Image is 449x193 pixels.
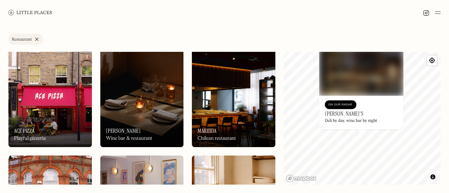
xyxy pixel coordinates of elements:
[106,127,141,134] h3: [PERSON_NAME]
[284,52,441,185] canvas: Map
[319,47,403,129] a: Lulu'sLulu'sOn Our Radar[PERSON_NAME]'sDeli by day, wine bar by night
[14,127,35,134] h3: Ace Pizza
[328,101,353,108] div: On Our Radar
[431,173,435,181] span: Toggle attribution
[427,55,437,66] button: Find my location
[14,136,46,142] div: Playful pizzeria
[8,34,43,45] a: Restaurant
[429,173,437,181] button: Toggle attribution
[325,110,363,117] h3: [PERSON_NAME]'s
[106,136,152,142] div: Wine bar & restaurant
[8,47,92,147] a: Ace PizzaAce PizzaAce PizzaPlayful pizzeria
[100,47,184,147] img: Luna
[286,174,317,182] a: Mapbox homepage
[192,47,275,147] img: Mareida
[192,47,275,147] a: MareidaMareidaMareidaChilean restaurant
[319,47,403,96] img: Lulu's
[12,37,32,42] div: Restaurant
[197,136,236,142] div: Chilean restaurant
[100,47,184,147] a: LunaLuna[PERSON_NAME]Wine bar & restaurant
[8,47,92,147] img: Ace Pizza
[325,119,377,124] div: Deli by day, wine bar by night
[197,127,216,134] h3: Mareida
